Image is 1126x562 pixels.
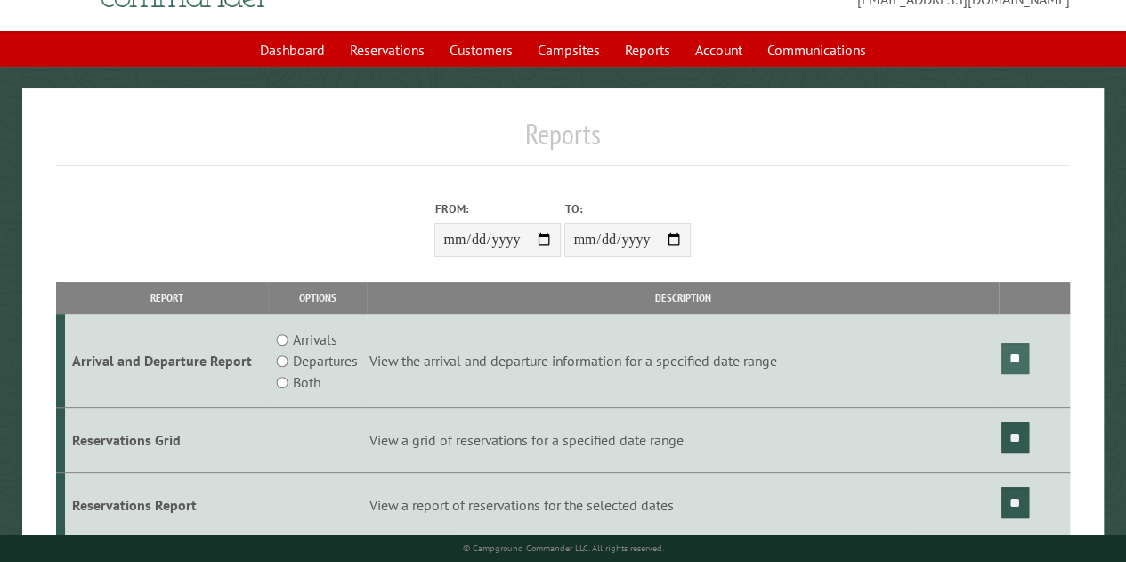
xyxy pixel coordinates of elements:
label: To: [564,200,691,217]
td: Arrival and Departure Report [65,314,268,408]
label: Both [293,371,320,393]
h1: Reports [56,117,1070,166]
a: Dashboard [249,33,336,67]
label: Arrivals [293,329,337,350]
a: Account [685,33,753,67]
a: Reservations [339,33,435,67]
a: Campsites [527,33,611,67]
td: Reservations Report [65,472,268,537]
td: View the arrival and departure information for a specified date range [367,314,999,408]
td: View a report of reservations for the selected dates [367,472,999,537]
td: Reservations Grid [65,408,268,473]
label: Departures [293,350,358,371]
th: Report [65,282,268,314]
th: Options [268,282,367,314]
td: View a grid of reservations for a specified date range [367,408,999,473]
label: From: [434,200,561,217]
small: © Campground Commander LLC. All rights reserved. [462,542,663,554]
a: Reports [614,33,681,67]
th: Description [367,282,999,314]
a: Communications [757,33,877,67]
a: Customers [439,33,523,67]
